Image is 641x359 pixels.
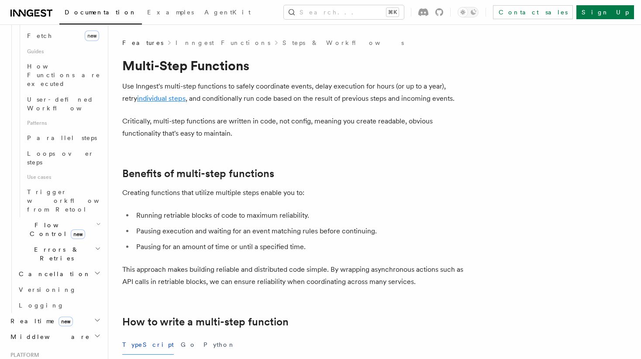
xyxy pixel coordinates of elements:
kbd: ⌘K [386,8,399,17]
span: User-defined Workflows [27,96,106,112]
a: Contact sales [493,5,573,19]
span: Loops over steps [27,150,94,166]
li: Pausing for an amount of time or until a specified time. [134,241,472,253]
a: Logging [15,297,103,313]
button: TypeScript [122,335,174,355]
span: Fetch [27,32,52,39]
a: Versioning [15,282,103,297]
span: AgentKit [204,9,251,16]
span: new [85,31,99,41]
button: Realtimenew [7,313,103,329]
p: Creating functions that utilize multiple steps enable you to: [122,187,472,199]
a: Trigger workflows from Retool [24,184,103,217]
a: Documentation [59,3,142,24]
h1: Multi-Step Functions [122,58,472,73]
a: How to write a multi-step function [122,316,289,328]
span: Use cases [24,170,103,184]
a: Inngest Functions [176,38,270,47]
button: Python [203,335,235,355]
button: Toggle dark mode [458,7,479,17]
button: Errors & Retries [15,242,103,266]
button: Cancellation [15,266,103,282]
span: How Functions are executed [27,63,100,87]
span: Features [122,38,163,47]
span: new [59,317,73,326]
a: Sign Up [576,5,634,19]
span: Logging [19,302,64,309]
span: Guides [24,44,103,58]
span: Documentation [65,9,137,16]
span: Parallel steps [27,134,97,141]
li: Running retriable blocks of code to maximum reliability. [134,209,472,222]
a: Benefits of multi-step functions [122,168,274,180]
a: Fetchnew [24,27,103,44]
p: Use Inngest's multi-step functions to safely coordinate events, delay execution for hours (or up ... [122,80,472,105]
span: Platform [7,352,39,359]
span: Cancellation [15,270,91,278]
a: Examples [142,3,199,24]
a: Steps & Workflows [283,38,404,47]
span: Versioning [19,286,76,293]
span: Trigger workflows from Retool [27,188,123,213]
li: Pausing execution and waiting for an event matching rules before continuing. [134,225,472,237]
p: Critically, multi-step functions are written in code, not config, meaning you create readable, ob... [122,115,472,140]
span: Examples [147,9,194,16]
span: Middleware [7,332,90,341]
p: This approach makes building reliable and distributed code simple. By wrapping asynchronous actio... [122,263,472,288]
a: User-defined Workflows [24,92,103,116]
button: Search...⌘K [284,5,404,19]
button: Middleware [7,329,103,345]
a: How Functions are executed [24,58,103,92]
button: Go [181,335,196,355]
button: Flow Controlnew [15,217,103,242]
a: individual steps [137,94,186,103]
a: AgentKit [199,3,256,24]
span: new [71,229,85,239]
span: Realtime [7,317,73,325]
a: Parallel steps [24,130,103,146]
a: Loops over steps [24,146,103,170]
span: Flow Control [15,221,96,238]
span: Errors & Retries [15,245,95,263]
span: Patterns [24,116,103,130]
